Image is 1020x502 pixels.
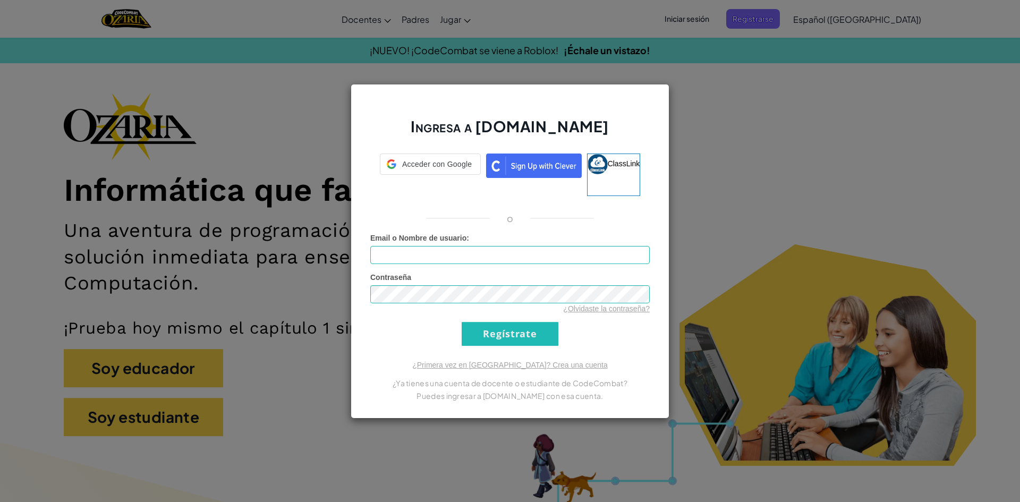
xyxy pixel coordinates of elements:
[370,233,469,243] label: :
[370,234,466,242] span: Email o Nombre de usuario
[370,389,650,402] p: Puedes ingresar a [DOMAIN_NAME] con esa cuenta.
[486,154,582,178] img: clever_sso_button@2x.png
[563,304,650,313] a: ¿Olvidaste la contraseña?
[380,154,481,196] a: Acceder con Google
[401,159,474,169] span: Acceder con Google
[370,377,650,389] p: ¿Ya tienes una cuenta de docente o estudiante de CodeCombat?
[588,154,608,174] img: classlink-logo-small.png
[608,159,640,167] span: ClassLink
[370,273,411,282] span: Contraseña
[375,174,486,197] iframe: Botón de Acceder con Google
[370,116,650,147] h2: Ingresa a [DOMAIN_NAME]
[462,322,558,346] input: Regístrate
[507,212,513,225] p: o
[380,154,481,175] div: Acceder con Google
[412,361,608,369] a: ¿Primera vez en [GEOGRAPHIC_DATA]? Crea una cuenta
